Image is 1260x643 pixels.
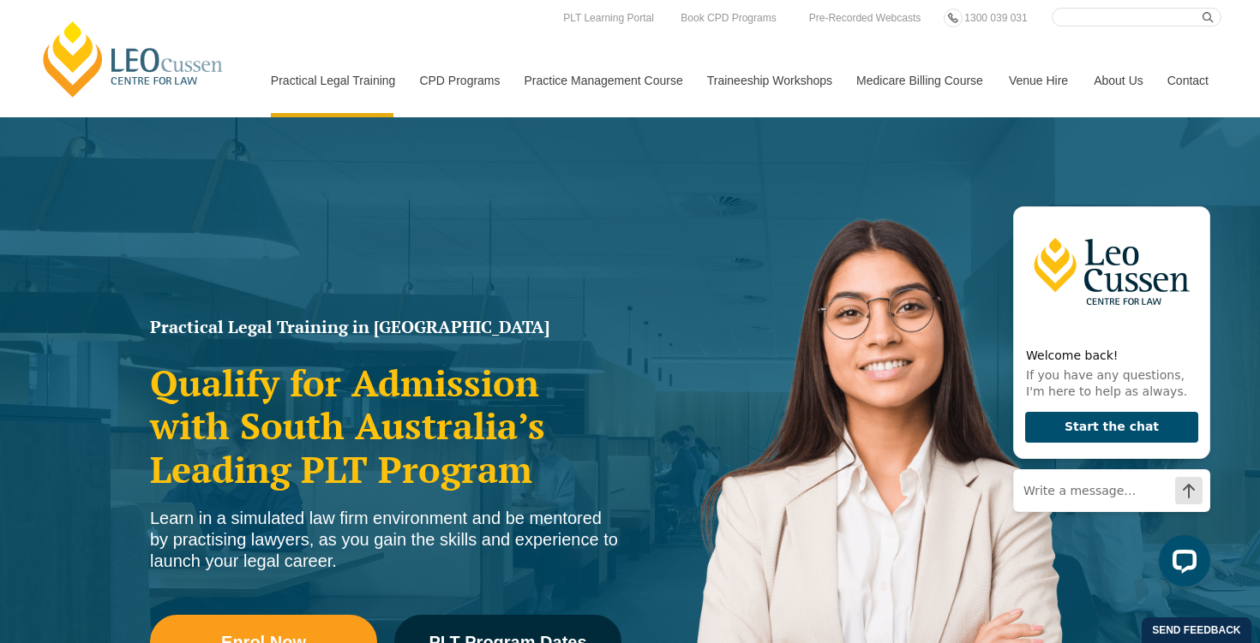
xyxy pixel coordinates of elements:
span: 1300 039 031 [964,12,1027,24]
a: CPD Programs [406,44,511,117]
a: Venue Hire [996,44,1081,117]
h1: Practical Legal Training in [GEOGRAPHIC_DATA] [150,319,621,336]
a: Traineeship Workshops [694,44,843,117]
div: Learn in a simulated law firm environment and be mentored by practising lawyers, as you gain the ... [150,508,621,572]
a: PLT Learning Portal [559,9,658,27]
a: Contact [1155,44,1221,117]
a: [PERSON_NAME] Centre for Law [39,19,228,99]
a: About Us [1081,44,1155,117]
a: Practical Legal Training [258,44,407,117]
a: Book CPD Programs [676,9,780,27]
h2: Qualify for Admission with South Australia’s Leading PLT Program [150,361,621,491]
a: 1300 039 031 [960,9,1031,27]
iframe: LiveChat chat widget [999,175,1217,600]
a: Pre-Recorded Webcasts [805,9,926,27]
a: Medicare Billing Course [843,44,996,117]
a: Practice Management Course [512,44,694,117]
